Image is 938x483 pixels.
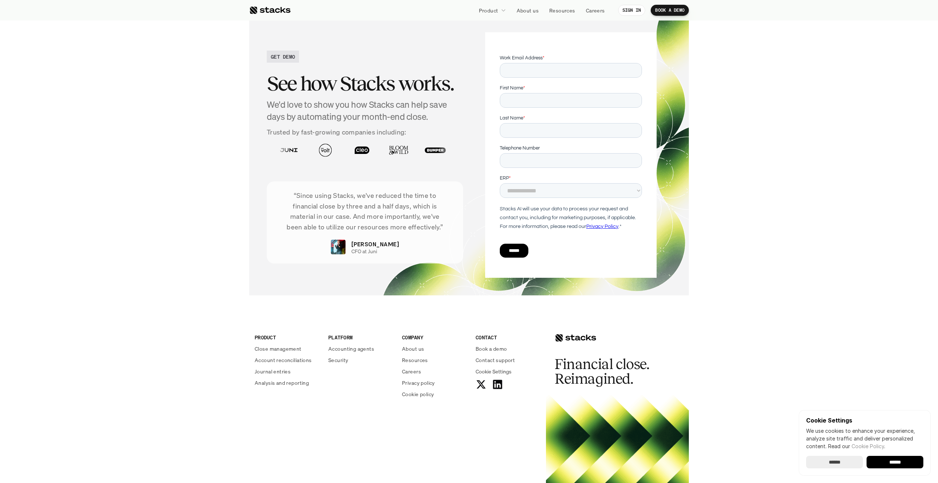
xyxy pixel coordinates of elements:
p: Privacy policy [402,379,435,387]
a: Close management [255,345,320,353]
p: [PERSON_NAME] [351,240,399,248]
a: BOOK A DEMO [651,5,689,16]
h2: GET DEMO [271,53,295,60]
p: SIGN IN [623,8,641,13]
a: Cookie policy [402,390,467,398]
p: Book a demo [476,345,507,353]
span: Cookie Settings [476,368,512,375]
a: Contact support [476,356,540,364]
a: Resources [545,4,580,17]
span: Read our . [828,443,885,449]
p: Close management [255,345,302,353]
p: Careers [586,7,605,14]
p: Journal entries [255,368,291,375]
h2: Financial close. Reimagined. [555,357,665,386]
iframe: Form 0 [500,54,642,270]
p: We use cookies to enhance your experience, analyze site traffic and deliver personalized content. [806,427,923,450]
p: About us [517,7,539,14]
a: Journal entries [255,368,320,375]
p: Security [328,356,348,364]
a: Privacy policy [402,379,467,387]
p: PRODUCT [255,333,320,341]
p: Analysis and reporting [255,379,309,387]
p: “Since using Stacks, we've reduced the time to financial close by three and a half days, which is... [278,190,452,232]
p: Account reconciliations [255,356,312,364]
h2: See how Stacks works. [267,72,463,95]
a: About us [402,345,467,353]
p: PLATFORM [328,333,393,341]
p: Cookie Settings [806,417,923,423]
p: COMPANY [402,333,467,341]
a: Cookie Policy [852,443,884,449]
p: Resources [402,356,428,364]
p: Contact support [476,356,515,364]
a: Book a demo [476,345,540,353]
a: Security [328,356,393,364]
a: About us [512,4,543,17]
p: Careers [402,368,421,375]
p: Product [479,7,498,14]
a: Careers [581,4,609,17]
p: Trusted by fast-growing companies including: [267,127,463,137]
p: Accounting agents [328,345,374,353]
a: Resources [402,356,467,364]
h4: We'd love to show you how Stacks can help save days by automating your month-end close. [267,99,463,123]
p: BOOK A DEMO [655,8,684,13]
p: About us [402,345,424,353]
a: Careers [402,368,467,375]
a: SIGN IN [618,5,646,16]
button: Cookie Trigger [476,368,512,375]
p: Resources [549,7,575,14]
a: Accounting agents [328,345,393,353]
a: Analysis and reporting [255,379,320,387]
p: Cookie policy [402,390,434,398]
p: CFO at Juni [351,248,377,255]
p: CONTACT [476,333,540,341]
a: Account reconciliations [255,356,320,364]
